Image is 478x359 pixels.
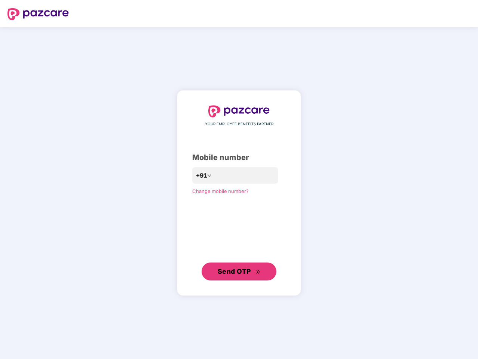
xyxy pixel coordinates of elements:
[192,152,286,163] div: Mobile number
[256,270,261,274] span: double-right
[205,121,273,127] span: YOUR EMPLOYEE BENEFITS PARTNER
[202,263,276,280] button: Send OTPdouble-right
[7,8,69,20] img: logo
[208,105,270,117] img: logo
[207,173,212,178] span: down
[196,171,207,180] span: +91
[218,267,251,275] span: Send OTP
[192,188,249,194] a: Change mobile number?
